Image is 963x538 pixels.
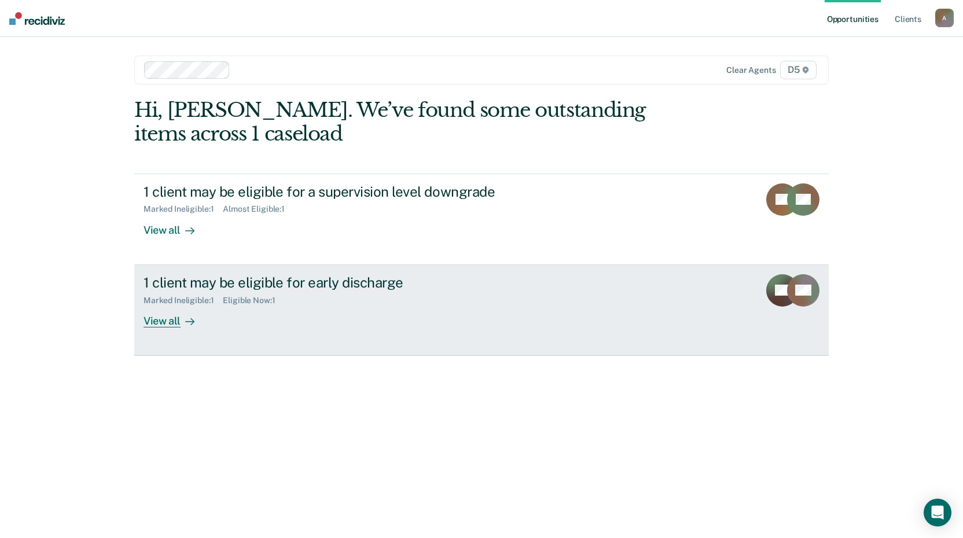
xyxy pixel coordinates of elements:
div: 1 client may be eligible for a supervision level downgrade [144,183,550,200]
a: 1 client may be eligible for early dischargeMarked Ineligible:1Eligible Now:1View all [134,265,829,356]
button: A [935,9,954,27]
div: Eligible Now : 1 [223,296,284,305]
span: D5 [780,61,817,79]
div: 1 client may be eligible for early discharge [144,274,550,291]
a: 1 client may be eligible for a supervision level downgradeMarked Ineligible:1Almost Eligible:1Vie... [134,174,829,265]
div: Open Intercom Messenger [924,499,951,526]
div: View all [144,214,208,237]
div: Marked Ineligible : 1 [144,204,223,214]
div: Clear agents [726,65,775,75]
div: Hi, [PERSON_NAME]. We’ve found some outstanding items across 1 caseload [134,98,690,146]
div: Marked Ineligible : 1 [144,296,223,305]
div: Almost Eligible : 1 [223,204,294,214]
div: View all [144,305,208,327]
img: Recidiviz [9,12,65,25]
